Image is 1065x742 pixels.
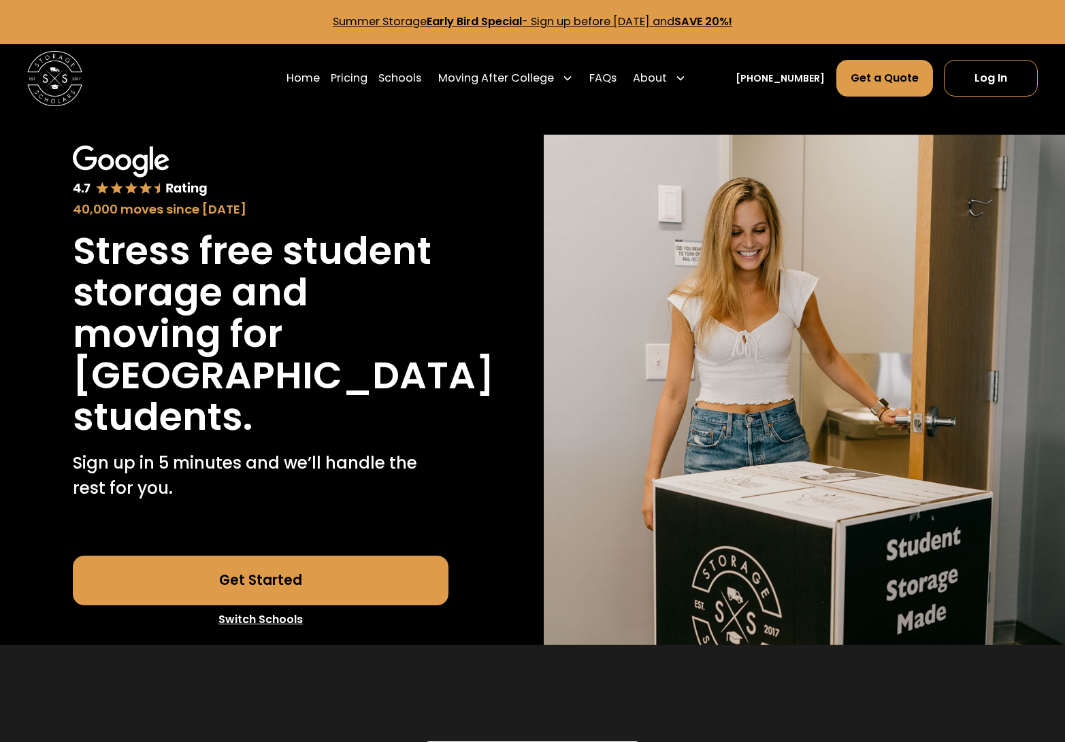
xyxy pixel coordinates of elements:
[438,70,554,86] div: Moving After College
[73,230,448,354] h1: Stress free student storage and moving for
[333,14,732,29] a: Summer StorageEarly Bird Special- Sign up before [DATE] andSAVE 20%!
[836,60,933,97] a: Get a Quote
[378,59,421,98] a: Schools
[73,556,448,605] a: Get Started
[627,59,691,98] div: About
[286,59,320,98] a: Home
[27,51,82,106] img: Storage Scholars main logo
[589,59,617,98] a: FAQs
[73,146,208,197] img: Google 4.7 star rating
[73,200,448,218] div: 40,000 moves since [DATE]
[331,59,367,98] a: Pricing
[544,135,1065,645] img: Storage Scholars will have everything waiting for you in your room when you arrive to campus.
[432,59,578,98] div: Moving After College
[633,70,667,86] div: About
[73,451,448,501] p: Sign up in 5 minutes and we’ll handle the rest for you.
[944,60,1037,97] a: Log In
[73,605,448,634] a: Switch Schools
[427,14,522,29] strong: Early Bird Special
[73,396,252,437] h1: students.
[73,354,495,396] h1: [GEOGRAPHIC_DATA]
[736,71,825,86] a: [PHONE_NUMBER]
[674,14,732,29] strong: SAVE 20%!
